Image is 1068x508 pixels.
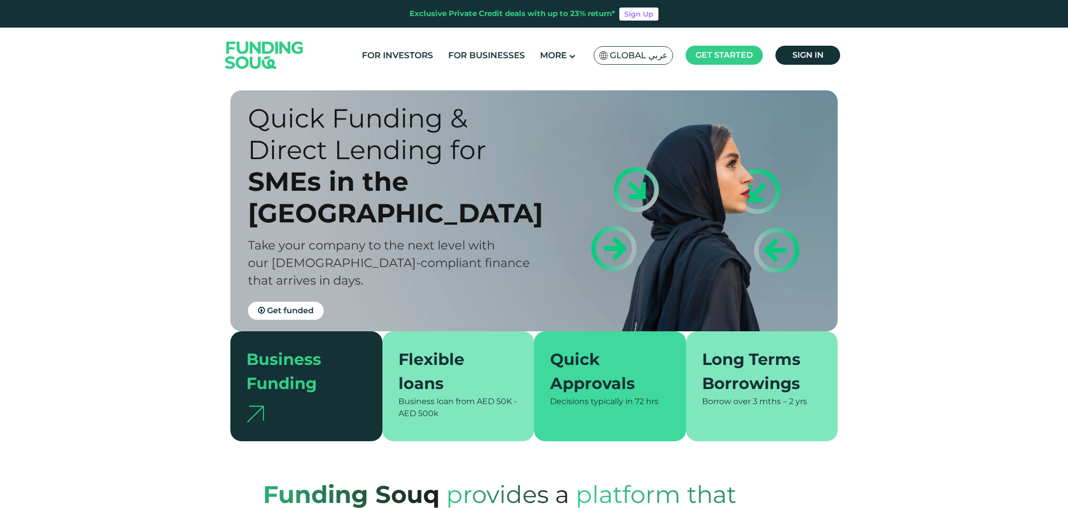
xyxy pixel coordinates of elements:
[702,397,751,406] span: Borrow over
[359,47,436,64] a: For Investors
[753,397,807,406] span: 3 mths – 2 yrs
[792,50,824,60] span: Sign in
[248,166,552,229] div: SMEs in the [GEOGRAPHIC_DATA]
[696,50,753,60] span: Get started
[619,8,658,21] a: Sign Up
[248,102,552,166] div: Quick Funding & Direct Lending for
[635,397,658,406] span: 72 hrs
[246,347,354,396] div: Business Funding
[246,406,264,422] img: arrow
[599,51,608,60] img: SA Flag
[610,50,667,61] span: Global عربي
[775,46,840,65] a: Sign in
[248,238,530,288] span: Take your company to the next level with our [DEMOGRAPHIC_DATA]-compliant finance that arrives in...
[248,302,324,320] a: Get funded
[398,397,475,406] span: Business loan from
[550,397,633,406] span: Decisions typically in
[410,8,615,20] div: Exclusive Private Credit deals with up to 23% return*
[446,47,527,64] a: For Businesses
[550,347,658,396] div: Quick Approvals
[702,347,810,396] div: Long Terms Borrowings
[540,50,567,60] span: More
[215,30,314,80] img: Logo
[398,347,506,396] div: Flexible loans
[267,306,314,315] span: Get funded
